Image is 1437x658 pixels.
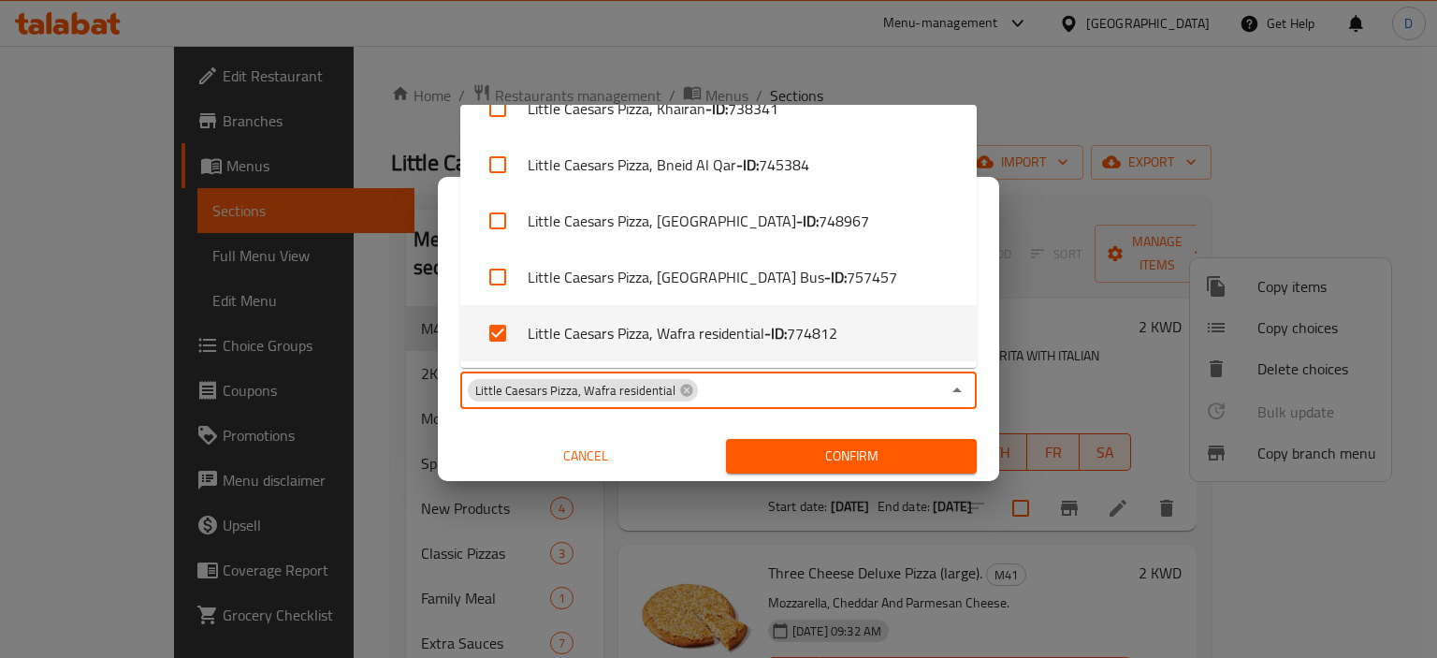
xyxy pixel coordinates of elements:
div: Little Caesars Pizza, Wafra residential [468,379,698,402]
span: Cancel [468,445,704,468]
span: 774812 [787,322,837,344]
b: - ID: [705,97,728,120]
span: 745384 [759,154,809,176]
span: 757457 [847,266,897,288]
b: - ID: [824,266,847,288]
li: Little Caesars Pizza, Wafra residential [460,305,977,361]
li: Little Caesars Pizza, Bneid Al Qar [460,137,977,193]
button: Cancel [460,439,711,474]
li: Little Caesars Pizza, Khairan [460,80,977,137]
li: Little Caesars Pizza, [GEOGRAPHIC_DATA] [460,193,977,249]
b: - ID: [764,322,787,344]
button: Close [944,377,970,403]
span: 738341 [728,97,778,120]
span: Little Caesars Pizza, Wafra residential [468,382,683,400]
b: - ID: [796,210,819,232]
li: Little Caesars Pizza, [GEOGRAPHIC_DATA] Bus [460,249,977,305]
span: Confirm [741,445,962,468]
button: Confirm [726,439,977,474]
b: - ID: [736,154,759,176]
span: 748967 [819,210,869,232]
